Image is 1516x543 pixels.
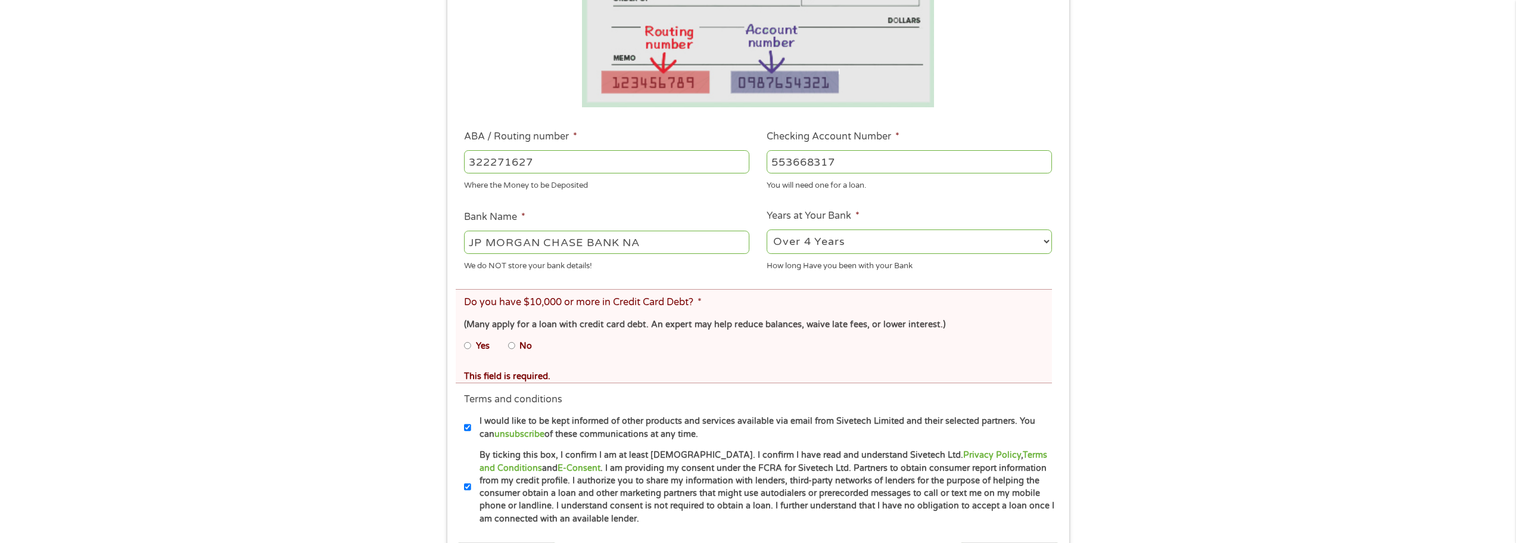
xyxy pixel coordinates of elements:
[464,150,749,173] input: 263177916
[558,463,600,473] a: E-Consent
[464,175,749,191] div: Where the Money to be Deposited
[476,340,490,353] label: Yes
[464,318,1043,331] div: (Many apply for a loan with credit card debt. An expert may help reduce balances, waive late fees...
[471,449,1056,525] label: By ticking this box, I confirm I am at least [DEMOGRAPHIC_DATA]. I confirm I have read and unders...
[464,296,702,309] label: Do you have $10,000 or more in Credit Card Debt?
[767,210,860,222] label: Years at Your Bank
[494,429,544,439] a: unsubscribe
[767,256,1052,272] div: How long Have you been with your Bank
[471,415,1056,440] label: I would like to be kept informed of other products and services available via email from Sivetech...
[519,340,532,353] label: No
[464,256,749,272] div: We do NOT store your bank details!
[767,150,1052,173] input: 345634636
[767,175,1052,191] div: You will need one for a loan.
[963,450,1021,460] a: Privacy Policy
[464,211,525,224] label: Bank Name
[464,370,1043,383] div: This field is required.
[767,131,899,143] label: Checking Account Number
[480,450,1047,473] a: Terms and Conditions
[464,393,562,406] label: Terms and conditions
[464,131,577,143] label: ABA / Routing number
